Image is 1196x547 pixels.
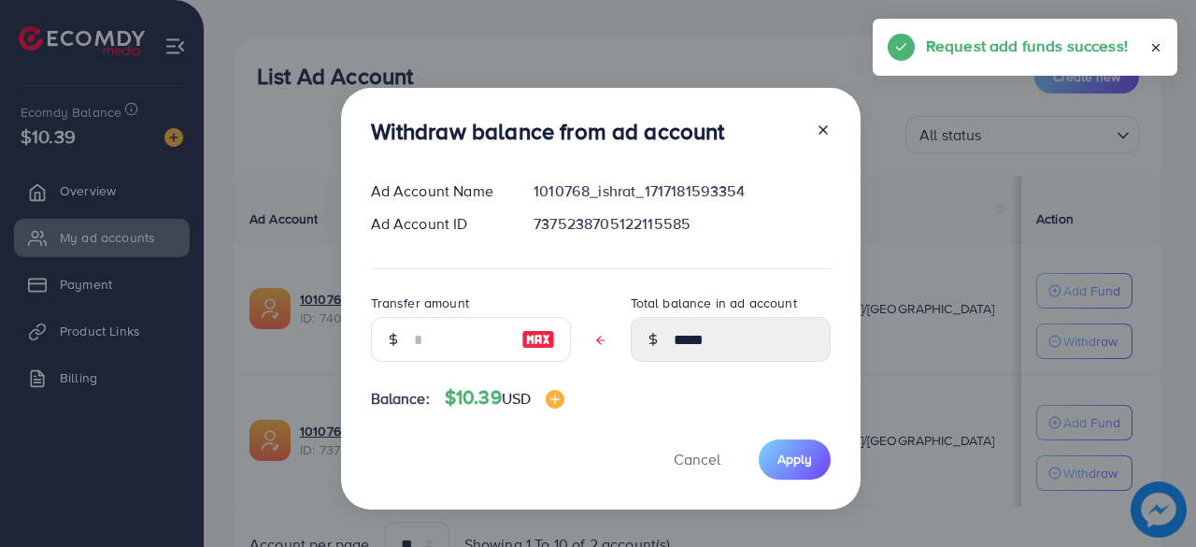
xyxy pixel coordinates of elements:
div: Ad Account ID [356,213,520,235]
h3: Withdraw balance from ad account [371,118,725,145]
div: 7375238705122115585 [519,213,845,235]
button: Apply [759,439,831,480]
span: Balance: [371,388,430,410]
div: Ad Account Name [356,180,520,202]
button: Cancel [650,439,744,480]
span: USD [502,388,531,409]
label: Total balance in ad account [631,294,797,312]
img: image [521,328,555,351]
span: Cancel [674,449,720,469]
label: Transfer amount [371,294,469,312]
span: Apply [777,450,812,468]
h4: $10.39 [445,386,564,410]
h5: Request add funds success! [926,34,1128,58]
img: image [546,390,564,409]
div: 1010768_ishrat_1717181593354 [519,180,845,202]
